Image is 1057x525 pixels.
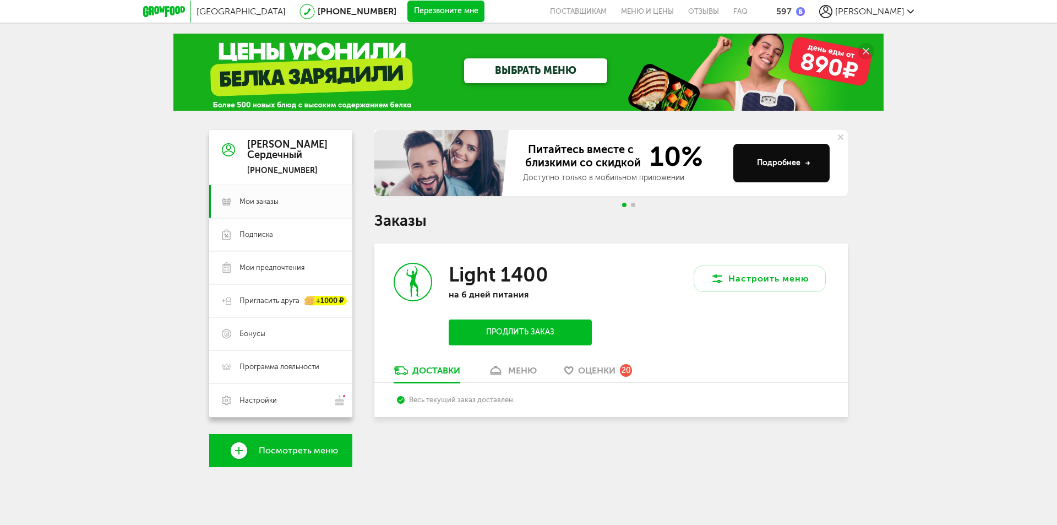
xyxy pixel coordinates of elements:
[209,185,352,218] a: Мои заказы
[412,365,460,376] div: Доставки
[374,130,512,196] img: family-banner.579af9d.jpg
[407,1,484,23] button: Перезвоните мне
[508,365,537,376] div: меню
[247,139,328,161] div: [PERSON_NAME] Сердечный
[209,383,352,417] a: Настройки
[464,58,607,83] a: ВЫБРАТЬ МЕНЮ
[239,197,279,207] span: Мои заказы
[239,396,277,405] span: Настройки
[482,365,542,382] a: меню
[523,172,724,183] div: Доступно только в мобильном приложении
[239,230,273,240] span: Подписка
[239,329,265,339] span: Бонусы
[209,218,352,251] a: Подписка
[239,296,299,306] span: Пригласить друга
[449,263,548,286] h3: Light 1400
[796,7,805,16] img: bonus_b.cdccf46.png
[239,263,304,273] span: Мои предпочтения
[620,364,632,376] div: 20
[247,166,328,176] div: [PHONE_NUMBER]
[694,266,826,292] button: Настроить меню
[523,143,643,170] span: Питайтесь вместе с близкими со скидкой
[374,214,848,228] h1: Заказы
[209,317,352,350] a: Бонусы
[449,289,592,300] p: на 6 дней питания
[388,365,466,382] a: Доставки
[559,365,638,382] a: Оценки 20
[835,6,905,17] span: [PERSON_NAME]
[259,446,338,456] span: Посмотреть меню
[776,6,792,17] div: 597
[733,144,830,182] button: Подробнее
[197,6,286,17] span: [GEOGRAPHIC_DATA]
[209,434,352,467] a: Посмотреть меню
[209,251,352,284] a: Мои предпочтения
[757,158,810,169] div: Подробнее
[318,6,396,17] a: [PHONE_NUMBER]
[239,362,319,372] span: Программа лояльности
[209,350,352,383] a: Программа лояльности
[631,203,635,207] span: Go to slide 2
[578,365,615,376] span: Оценки
[643,143,703,170] span: 10%
[305,296,347,306] div: +1000 ₽
[449,320,592,345] button: Продлить заказ
[209,284,352,317] a: Пригласить друга +1000 ₽
[622,203,626,207] span: Go to slide 1
[397,396,825,404] div: Весь текущий заказ доставлен.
